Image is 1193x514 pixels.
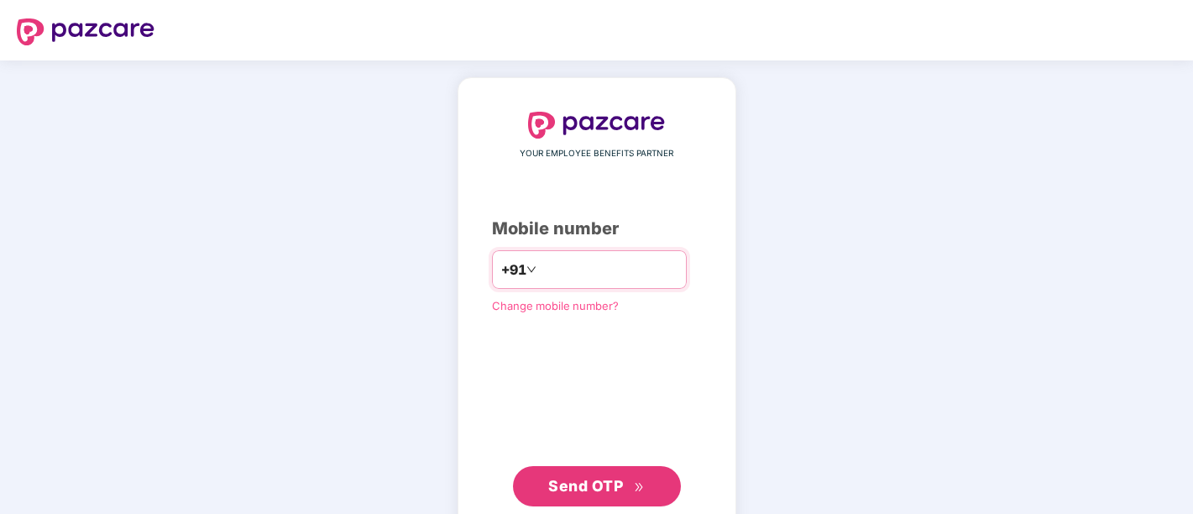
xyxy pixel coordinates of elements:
span: Send OTP [548,477,623,495]
span: YOUR EMPLOYEE BENEFITS PARTNER [520,147,673,160]
span: double-right [634,482,645,493]
img: logo [528,112,666,139]
img: logo [17,18,154,45]
span: down [526,265,536,275]
div: Mobile number [492,216,702,242]
button: Send OTPdouble-right [513,466,681,506]
span: +91 [501,260,526,281]
a: Change mobile number? [492,299,619,312]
